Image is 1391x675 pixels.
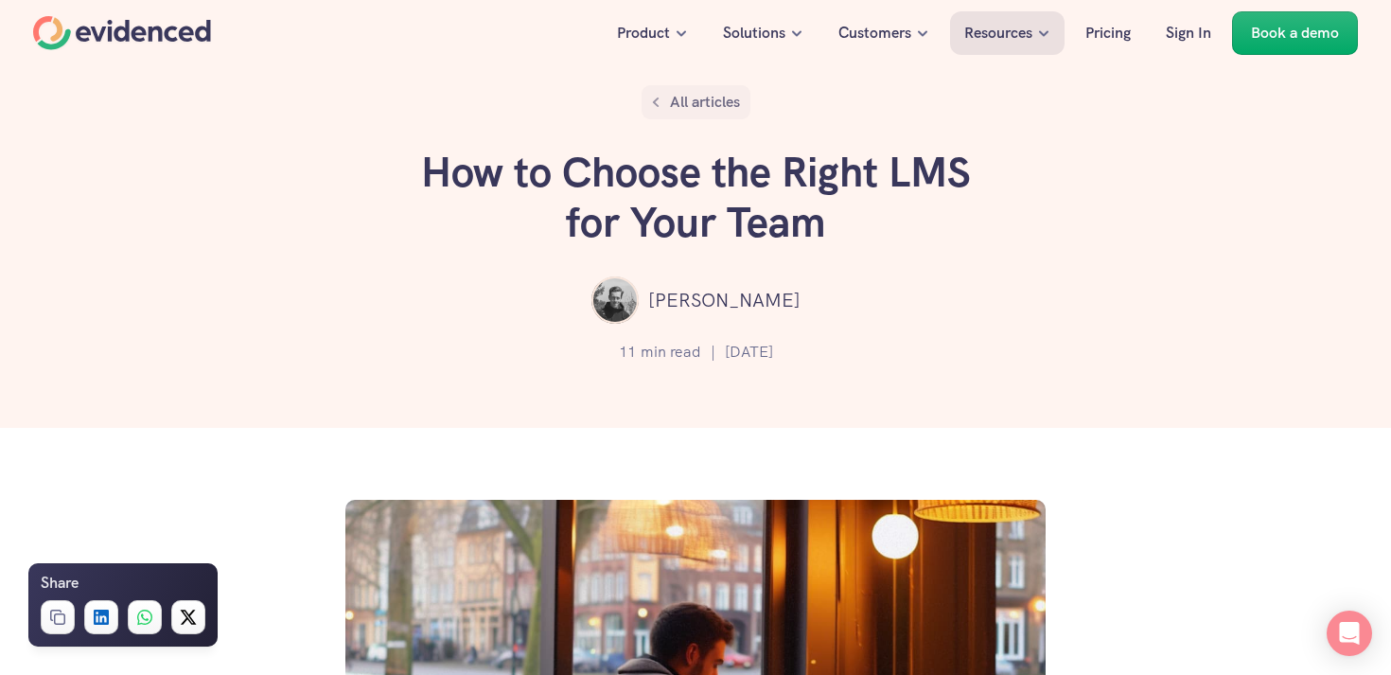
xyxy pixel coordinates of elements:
img: "" [591,276,639,324]
a: Sign In [1152,11,1225,55]
p: | [711,340,715,364]
a: Book a demo [1232,11,1358,55]
a: Pricing [1071,11,1145,55]
a: All articles [642,85,750,119]
h1: How to Choose the Right LMS for Your Team [412,148,979,248]
p: min read [641,340,701,364]
p: Customers [838,21,911,45]
div: Open Intercom Messenger [1327,611,1372,656]
p: Pricing [1085,21,1131,45]
p: Solutions [723,21,785,45]
p: All articles [670,90,740,115]
h6: Share [41,571,79,595]
p: Resources [964,21,1032,45]
p: Book a demo [1251,21,1339,45]
p: 11 [619,340,636,364]
p: Sign In [1166,21,1211,45]
p: Product [617,21,670,45]
p: [PERSON_NAME] [648,285,801,315]
a: Home [33,16,211,50]
p: [DATE] [725,340,773,364]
